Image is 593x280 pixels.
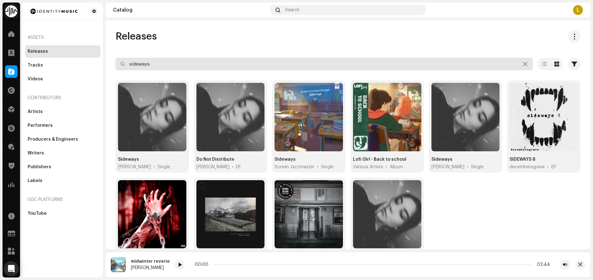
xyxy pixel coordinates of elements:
span: Veronica Bravo [431,164,464,170]
span: • [386,164,387,170]
div: [PERSON_NAME] [131,265,170,270]
div: Album [390,164,403,170]
input: Search [115,58,533,70]
img: f9cdf018-105f-4cbc-928d-8af8b4e69b56 [111,257,126,272]
div: Lofi Girl - Back to school [353,156,406,163]
div: Producers & Engineers [28,137,78,142]
span: • [547,164,549,170]
div: Writers [28,151,44,156]
re-m-nav-item: Producers & Engineers [25,133,100,146]
re-m-nav-item: Publishers [25,161,100,173]
re-m-nav-item: Labels [25,175,100,187]
span: Search [285,8,300,13]
div: Performers [28,123,53,128]
re-m-nav-item: Artists [25,105,100,118]
span: Releases [115,30,157,43]
div: SIDEWAYS 8 [510,156,535,163]
img: 185c913a-8839-411b-a7b9-bf647bcb215e [28,8,80,15]
div: Sideways [431,156,452,163]
span: Veronica Bravo [118,164,151,170]
div: L [573,5,583,15]
re-m-nav-item: Writers [25,147,100,159]
div: 00:00 [195,262,211,267]
div: Tracks [28,63,43,68]
div: EP [236,164,241,170]
span: decembersgrave [510,164,545,170]
re-m-nav-item: Releases [25,45,100,58]
re-a-nav-header: Contributors [25,90,100,105]
div: Videos [28,77,43,82]
span: • [317,164,318,170]
span: Various Artists [353,164,383,170]
div: Artists [28,109,43,114]
div: Publishers [28,164,51,170]
div: EP [551,164,556,170]
div: Releases [28,49,48,54]
img: 0f74c21f-6d1c-4dbc-9196-dbddad53419e [5,5,18,18]
re-m-nav-item: YouTube [25,207,100,220]
re-m-nav-item: Tracks [25,59,100,72]
div: Open Intercom Messenger [4,261,19,276]
div: 02:44 [534,262,550,267]
span: Veronica Bravo [196,164,229,170]
div: YouTube [28,211,47,216]
div: Labels [28,178,42,183]
span: • [232,164,233,170]
re-a-nav-header: Assets [25,30,100,45]
div: Sideways [118,156,139,163]
div: Sideways [275,156,296,163]
div: Single [321,164,334,170]
div: midwinter reverie [131,259,170,264]
re-a-nav-header: UGC Platforms [25,192,100,207]
span: Screen Jazzmaster [275,164,314,170]
re-m-nav-item: Performers [25,119,100,132]
re-m-nav-item: Videos [25,73,100,85]
span: • [467,164,468,170]
div: Catalog [113,8,268,13]
span: • [153,164,155,170]
div: Single [471,164,483,170]
div: Do Not Distribute [196,156,234,163]
div: Single [158,164,170,170]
